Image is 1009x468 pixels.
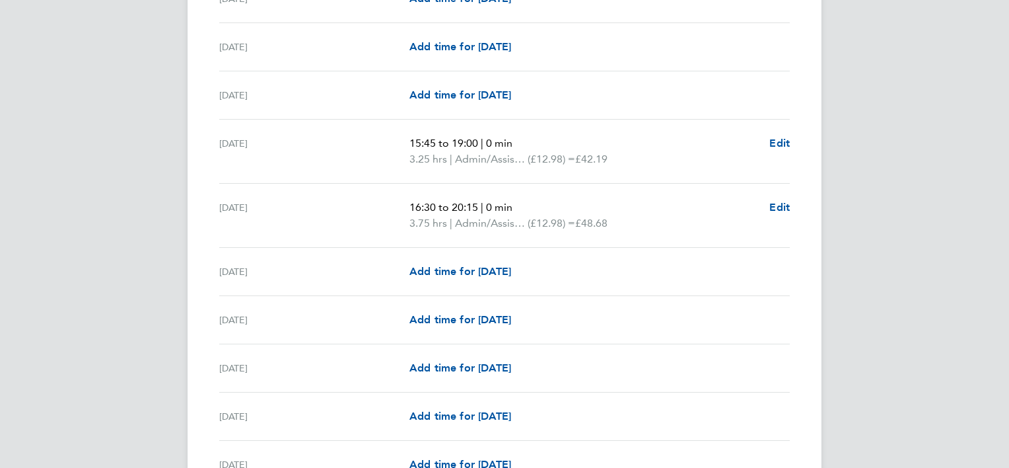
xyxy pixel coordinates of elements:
span: (£12.98) = [528,153,575,165]
a: Add time for [DATE] [409,264,511,280]
span: 3.25 hrs [409,153,447,165]
span: 3.75 hrs [409,217,447,229]
div: [DATE] [219,264,409,280]
span: Add time for [DATE] [409,362,511,374]
span: £48.68 [575,217,608,229]
span: 0 min [486,137,512,149]
span: (£12.98) = [528,217,575,229]
a: Add time for [DATE] [409,312,511,328]
span: Add time for [DATE] [409,410,511,422]
span: Admin/Assistant Coach Rat [455,151,528,167]
span: 15:45 to 19:00 [409,137,478,149]
a: Edit [769,200,790,215]
a: Add time for [DATE] [409,360,511,376]
div: [DATE] [219,39,409,55]
span: £42.19 [575,153,608,165]
a: Add time for [DATE] [409,87,511,103]
span: 16:30 to 20:15 [409,201,478,214]
div: [DATE] [219,136,409,167]
div: [DATE] [219,87,409,103]
span: Admin/Assistant Coach Rat [455,215,528,231]
span: | [481,137,483,149]
div: [DATE] [219,409,409,424]
span: Add time for [DATE] [409,89,511,101]
span: 0 min [486,201,512,214]
span: Add time for [DATE] [409,313,511,326]
a: Add time for [DATE] [409,409,511,424]
a: Edit [769,136,790,151]
span: | [450,153,452,165]
span: | [450,217,452,229]
div: [DATE] [219,200,409,231]
a: Add time for [DATE] [409,39,511,55]
div: [DATE] [219,312,409,328]
div: [DATE] [219,360,409,376]
span: | [481,201,483,214]
span: Edit [769,201,790,214]
span: Edit [769,137,790,149]
span: Add time for [DATE] [409,40,511,53]
span: Add time for [DATE] [409,265,511,278]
